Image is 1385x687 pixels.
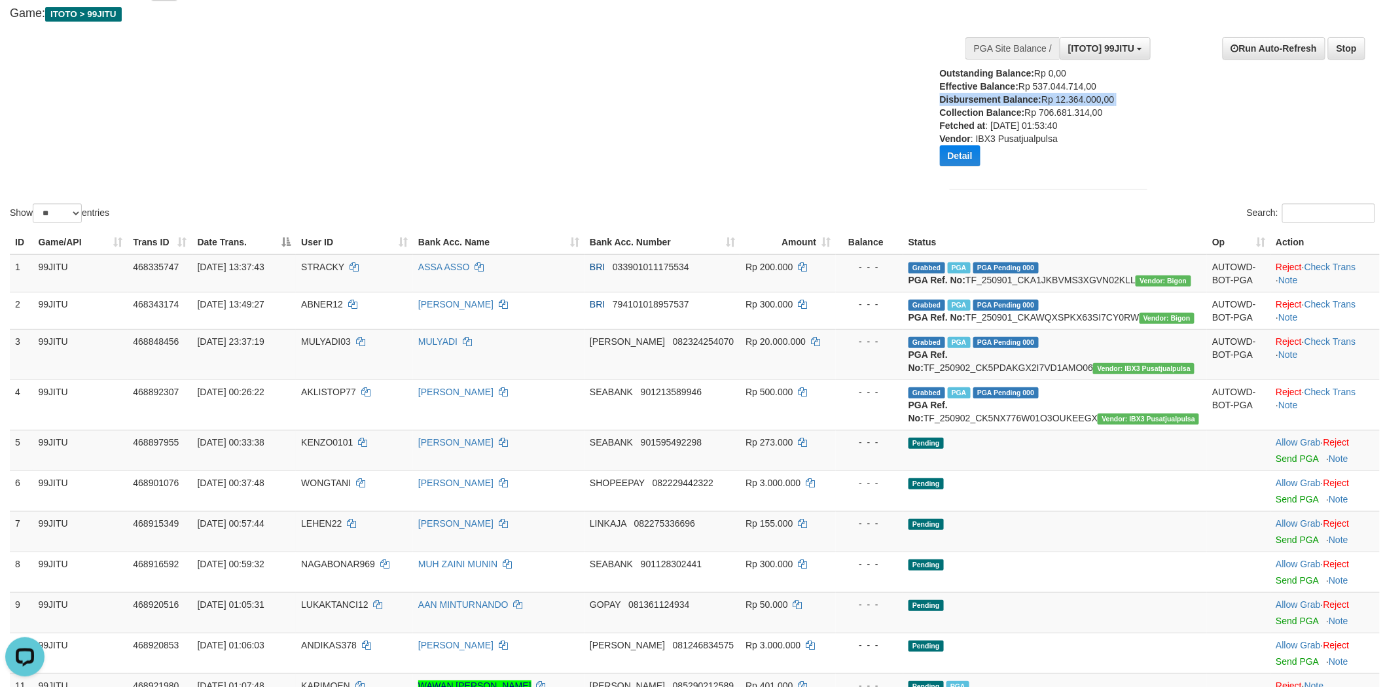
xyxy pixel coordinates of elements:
span: ABNER12 [301,299,343,309]
span: Marked by aeklambo [948,262,971,273]
div: - - - [841,385,898,398]
span: Pending [908,438,944,449]
span: · [1276,559,1323,569]
td: · [1270,511,1380,552]
td: · · [1270,292,1380,329]
label: Show entries [10,203,109,223]
span: Copy 082229442322 to clipboard [653,478,713,488]
a: Reject [1323,478,1350,488]
a: Send PGA [1276,575,1318,586]
th: Game/API: activate to sort column ascending [33,230,128,255]
a: Send PGA [1276,453,1318,464]
td: 6 [10,470,33,511]
span: Rp 200.000 [746,262,793,272]
a: Note [1329,575,1348,586]
button: [ITOTO] 99JITU [1060,37,1151,60]
span: KENZO0101 [301,437,353,448]
span: Vendor URL: https://checkout31.1velocity.biz [1140,313,1195,324]
a: Note [1329,494,1348,504]
span: PGA Pending [973,387,1039,398]
a: Allow Grab [1276,478,1320,488]
span: PGA Pending [973,337,1039,348]
b: PGA Ref. No: [908,275,965,285]
a: Note [1329,453,1348,464]
span: Copy 081246834575 to clipboard [673,640,734,650]
span: · [1276,518,1323,529]
b: PGA Ref. No: [908,400,948,423]
div: - - - [841,335,898,348]
th: Action [1270,230,1380,255]
th: ID [10,230,33,255]
span: 468916592 [133,559,179,569]
div: PGA Site Balance / [965,37,1060,60]
a: Run Auto-Refresh [1223,37,1325,60]
a: Allow Grab [1276,518,1320,529]
span: 468343174 [133,299,179,309]
label: Search: [1247,203,1375,223]
span: BRI [590,262,605,272]
th: Balance [836,230,903,255]
a: [PERSON_NAME] [418,299,494,309]
a: Send PGA [1276,656,1318,667]
b: Vendor [940,133,971,144]
th: Status [903,230,1207,255]
div: Rp 0,00 Rp 537.044.714,00 Rp 12.364.000,00 Rp 706.681.314,00 : [DATE] 01:53:40 : IBX3 Pusatjualpulsa [940,67,1121,176]
b: Effective Balance: [940,81,1019,92]
span: Pending [908,559,944,571]
a: Allow Grab [1276,437,1320,448]
span: 468892307 [133,387,179,397]
span: [DATE] 00:37:48 [198,478,264,488]
span: MULYADI03 [301,336,351,347]
span: [DATE] 23:37:19 [198,336,264,347]
span: Marked by aeksuzuki [948,387,971,398]
span: [DATE] 13:49:27 [198,299,264,309]
a: Note [1278,312,1298,323]
a: Send PGA [1276,616,1318,626]
span: SEABANK [590,387,633,397]
span: [PERSON_NAME] [590,336,665,347]
span: SHOPEEPAY [590,478,645,488]
td: AUTOWD-BOT-PGA [1207,292,1270,329]
td: 99JITU [33,430,128,470]
span: AKLISTOP77 [301,387,356,397]
span: SEABANK [590,437,633,448]
b: Collection Balance: [940,107,1025,118]
span: SEABANK [590,559,633,569]
span: Rp 50.000 [746,599,788,610]
span: Rp 300.000 [746,299,793,309]
td: TF_250902_CK5PDAKGX2I7VD1AMO06 [903,329,1207,379]
td: 99JITU [33,592,128,633]
span: WONGTANI [301,478,351,488]
td: 99JITU [33,511,128,552]
td: 99JITU [33,633,128,673]
span: Copy 082275336696 to clipboard [634,518,695,529]
span: Marked by aekford [948,337,971,348]
a: Check Trans [1304,387,1356,397]
th: User ID: activate to sort column ascending [296,230,413,255]
td: AUTOWD-BOT-PGA [1207,329,1270,379]
button: Detail [940,145,980,166]
a: Reject [1323,599,1350,610]
a: Check Trans [1304,262,1356,272]
span: Rp 3.000.000 [746,478,800,488]
td: · [1270,430,1380,470]
td: 9 [10,592,33,633]
td: TF_250901_CKAWQXSPKX63SI7CY0RW [903,292,1207,329]
th: Date Trans.: activate to sort column descending [192,230,297,255]
span: [DATE] 00:33:38 [198,437,264,448]
span: Copy 082324254070 to clipboard [673,336,734,347]
span: Pending [908,641,944,652]
span: · [1276,640,1323,650]
td: AUTOWD-BOT-PGA [1207,255,1270,292]
span: Pending [908,519,944,530]
span: ANDIKAS378 [301,640,357,650]
a: Allow Grab [1276,640,1320,650]
a: Reject [1276,387,1302,397]
div: - - - [841,517,898,530]
a: Reject [1276,262,1302,272]
div: - - - [841,436,898,449]
a: Reject [1323,437,1350,448]
td: 99JITU [33,329,128,379]
span: LINKAJA [590,518,626,529]
span: Copy 901213589946 to clipboard [641,387,702,397]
